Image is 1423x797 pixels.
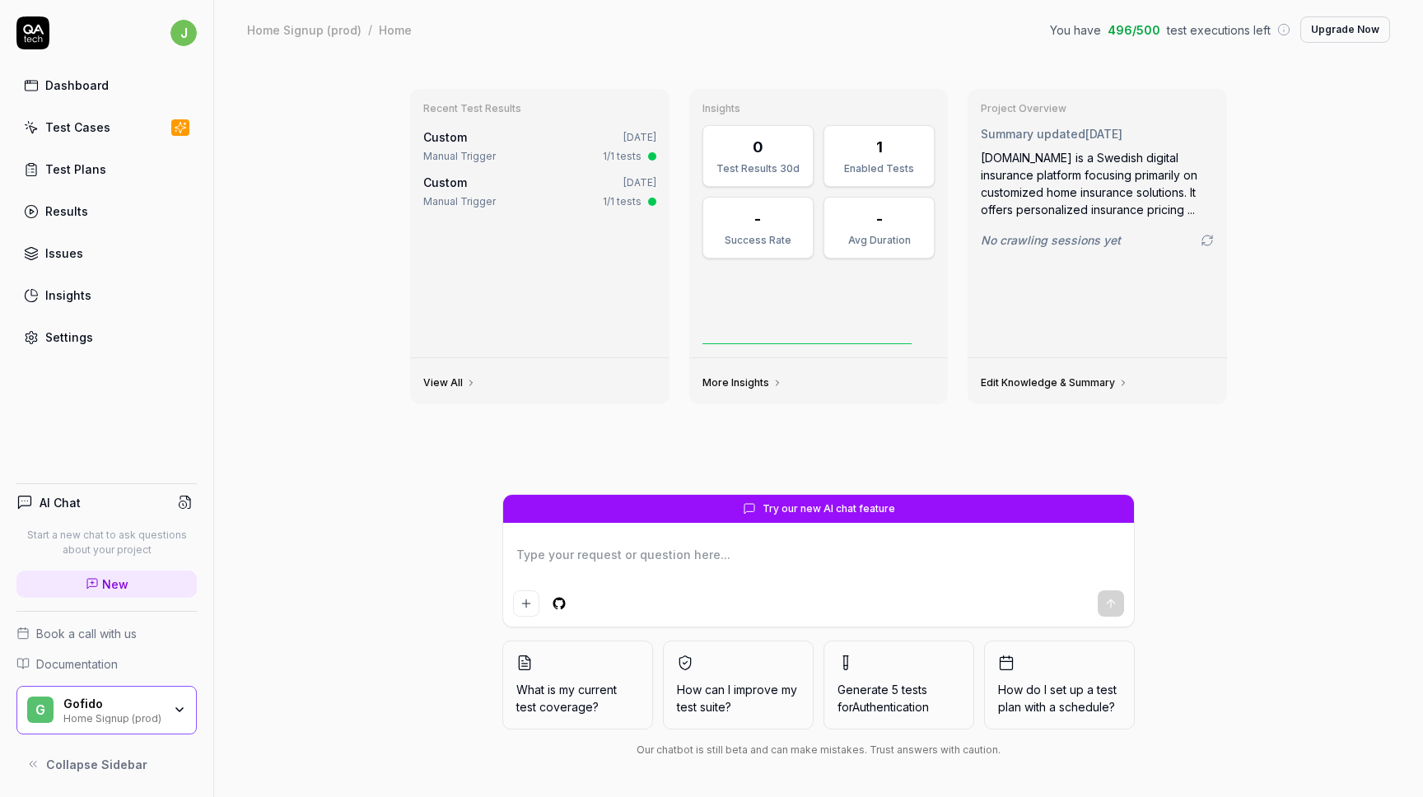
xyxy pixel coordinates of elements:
div: Avg Duration [834,233,924,248]
h3: Project Overview [981,102,1214,115]
span: How do I set up a test plan with a schedule? [998,681,1121,715]
span: What is my current test coverage? [516,681,639,715]
a: Results [16,195,197,227]
a: Test Cases [16,111,197,143]
h3: Insights [702,102,935,115]
span: 496 / 500 [1108,21,1160,39]
a: Documentation [16,655,197,673]
time: [DATE] [623,176,656,189]
div: Our chatbot is still beta and can make mistakes. Trust answers with caution. [502,743,1135,757]
div: Manual Trigger [423,194,496,209]
h4: AI Chat [40,494,81,511]
button: j [170,16,197,49]
div: Manual Trigger [423,149,496,164]
span: How can I improve my test suite? [677,681,800,715]
button: GGofidoHome Signup (prod) [16,686,197,735]
div: 1/1 tests [603,149,642,164]
button: Generate 5 tests forAuthentication [823,641,974,729]
p: Start a new chat to ask questions about your project [16,528,197,557]
div: Home [379,21,412,38]
a: Issues [16,237,197,269]
time: [DATE] [623,131,656,143]
div: - [754,207,761,230]
div: Test Plans [45,161,106,178]
div: / [368,21,372,38]
div: Dashboard [45,77,109,94]
div: Success Rate [713,233,803,248]
span: You have [1050,21,1101,39]
a: Edit Knowledge & Summary [981,376,1128,389]
div: Home Signup (prod) [63,711,162,724]
div: Results [45,203,88,220]
span: Documentation [36,655,118,673]
span: New [102,576,128,593]
a: Settings [16,321,197,353]
span: j [170,20,197,46]
div: 1 [876,136,883,158]
a: Dashboard [16,69,197,101]
span: test executions left [1167,21,1271,39]
div: 1/1 tests [603,194,642,209]
span: Custom [423,175,467,189]
div: 0 [753,136,763,158]
div: - [876,207,883,230]
button: Upgrade Now [1300,16,1390,43]
div: Settings [45,329,93,346]
div: Test Cases [45,119,110,136]
div: Enabled Tests [834,161,924,176]
span: Generate 5 tests for Authentication [837,683,929,714]
button: How can I improve my test suite? [663,641,814,729]
a: Go to crawling settings [1201,234,1214,247]
div: [DOMAIN_NAME] is a Swedish digital insurance platform focusing primarily on customized home insur... [981,149,1214,218]
a: Custom[DATE]Manual Trigger1/1 tests [420,125,660,167]
span: G [27,697,54,723]
button: Add attachment [513,590,539,617]
div: Test Results 30d [713,161,803,176]
a: Custom[DATE]Manual Trigger1/1 tests [420,170,660,212]
span: No crawling sessions yet [981,231,1121,249]
button: What is my current test coverage? [502,641,653,729]
button: How do I set up a test plan with a schedule? [984,641,1135,729]
span: Summary updated [981,127,1085,141]
time: [DATE] [1085,127,1122,141]
a: View All [423,376,476,389]
h3: Recent Test Results [423,102,656,115]
span: Custom [423,130,467,144]
div: Issues [45,245,83,262]
span: Book a call with us [36,625,137,642]
div: Gofido [63,697,162,711]
button: Collapse Sidebar [16,748,197,781]
a: Book a call with us [16,625,197,642]
a: New [16,571,197,598]
a: Insights [16,279,197,311]
a: Test Plans [16,153,197,185]
a: More Insights [702,376,782,389]
span: Collapse Sidebar [46,756,147,773]
div: Insights [45,287,91,304]
div: Home Signup (prod) [247,21,362,38]
span: Try our new AI chat feature [763,501,895,516]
